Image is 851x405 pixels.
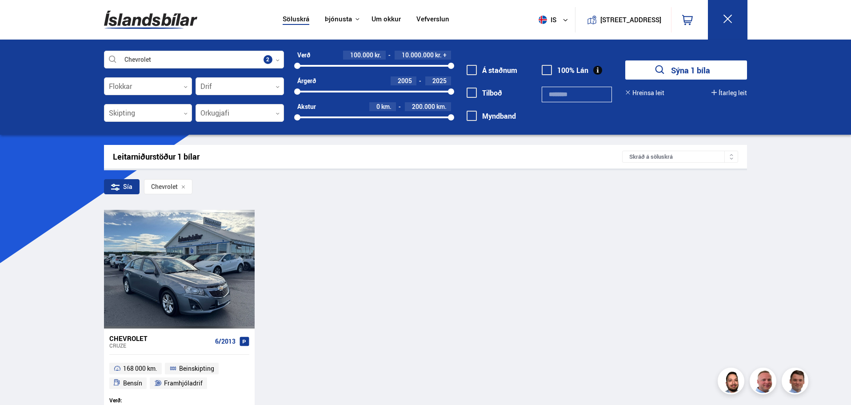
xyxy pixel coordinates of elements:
div: Leitarniðurstöður 1 bílar [113,152,623,161]
span: 168 000 km. [123,363,157,374]
div: Skráð á söluskrá [622,151,738,163]
span: km. [381,103,392,110]
span: is [535,16,557,24]
span: km. [436,103,447,110]
span: kr. [435,52,442,59]
label: 100% Lán [542,66,588,74]
button: Ítarleg leit [711,89,747,96]
span: + [443,52,447,59]
div: Chevrolet [109,334,212,342]
button: Hreinsa leit [625,89,664,96]
img: svg+xml;base64,PHN2ZyB4bWxucz0iaHR0cDovL3d3dy53My5vcmcvMjAwMC9zdmciIHdpZHRoPSI1MTIiIGhlaWdodD0iNT... [539,16,547,24]
span: 0 [376,102,380,111]
span: Framhjóladrif [164,378,203,389]
span: 6/2013 [215,338,236,345]
label: Á staðnum [467,66,517,74]
span: kr. [375,52,381,59]
span: 2025 [432,76,447,85]
img: FbJEzSuNWCJXmdc-.webp [783,369,810,396]
button: Þjónusta [325,15,352,24]
span: Bensín [123,378,142,389]
a: Um okkur [372,15,401,24]
img: G0Ugv5HjCgRt.svg [104,5,197,34]
span: Beinskipting [179,363,214,374]
span: 200.000 [412,102,435,111]
span: 100.000 [350,51,373,59]
button: Opna LiveChat spjallviðmót [7,4,34,30]
span: 2005 [398,76,412,85]
button: is [535,7,575,33]
label: Myndband [467,112,516,120]
button: Sýna 1 bíla [625,60,747,80]
div: Verð: [109,397,180,404]
button: [STREET_ADDRESS] [604,16,658,24]
div: Cruze [109,342,212,349]
div: Verð [297,52,310,59]
a: Vefverslun [416,15,449,24]
span: Chevrolet [151,183,178,190]
a: Söluskrá [283,15,309,24]
div: Árgerð [297,77,316,84]
label: Tilboð [467,89,502,97]
img: siFngHWaQ9KaOqBr.png [751,369,778,396]
img: nhp88E3Fdnt1Opn2.png [719,369,746,396]
a: [STREET_ADDRESS] [580,7,666,32]
div: Akstur [297,103,316,110]
span: 10.000.000 [402,51,434,59]
div: Sía [104,179,140,194]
